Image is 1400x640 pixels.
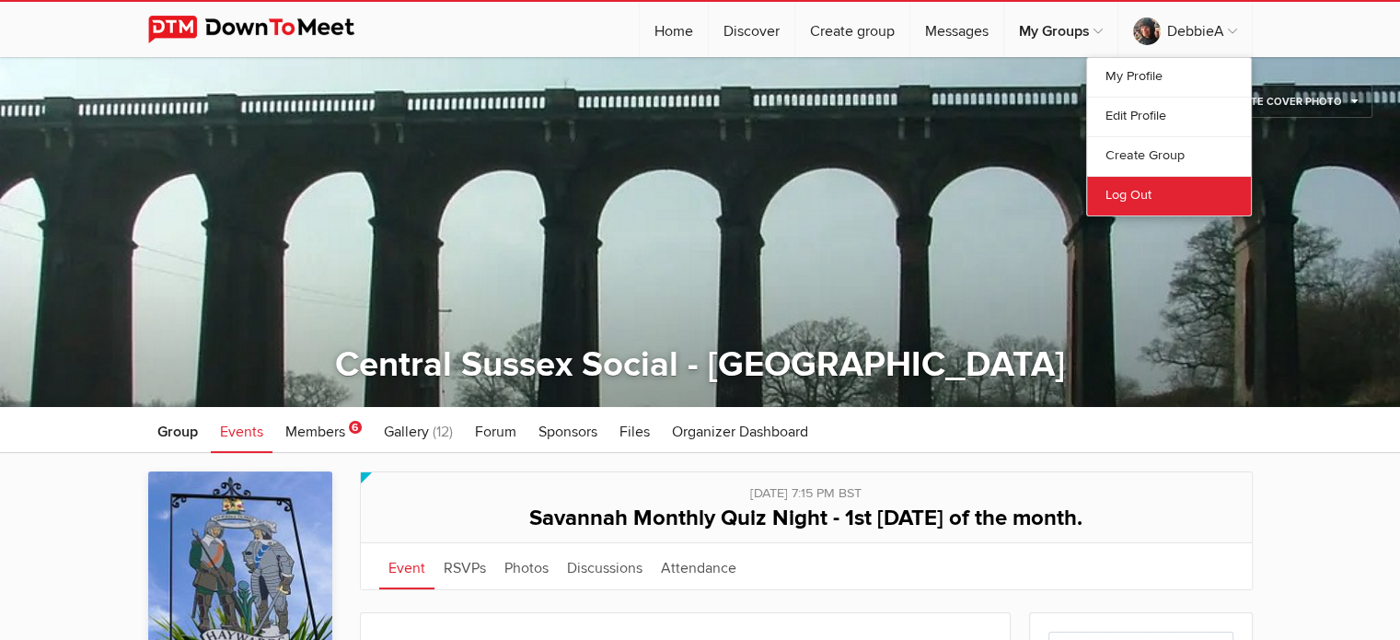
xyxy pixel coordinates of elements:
[211,407,272,453] a: Events
[538,423,597,441] span: Sponsors
[619,423,650,441] span: Files
[157,423,198,441] span: Group
[640,2,708,57] a: Home
[663,407,817,453] a: Organizer Dashboard
[384,423,429,441] span: Gallery
[1195,85,1372,118] a: Update Cover Photo
[795,2,909,57] a: Create group
[1118,2,1252,57] a: DebbieA
[148,16,383,43] img: DownToMeet
[529,407,607,453] a: Sponsors
[1087,97,1251,136] a: Edit Profile
[466,407,526,453] a: Forum
[672,423,808,441] span: Organizer Dashboard
[610,407,659,453] a: Files
[349,421,362,434] span: 6
[379,543,434,589] a: Event
[276,407,371,453] a: Members 6
[220,423,263,441] span: Events
[1087,136,1251,176] a: Create Group
[375,407,462,453] a: Gallery (12)
[285,423,345,441] span: Members
[434,543,495,589] a: RSVPs
[148,407,207,453] a: Group
[1004,2,1117,57] a: My Groups
[558,543,652,589] a: Discussions
[495,543,558,589] a: Photos
[1087,58,1251,97] a: My Profile
[475,423,516,441] span: Forum
[379,472,1233,504] div: [DATE] 7:15 PM BST
[709,2,794,57] a: Discover
[335,343,1065,386] a: Central Sussex Social - [GEOGRAPHIC_DATA]
[529,505,1082,531] span: Savannah Monthly Quiz Night - 1st [DATE] of the month.
[1087,176,1251,215] a: Log Out
[652,543,746,589] a: Attendance
[910,2,1003,57] a: Messages
[433,423,453,441] span: (12)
